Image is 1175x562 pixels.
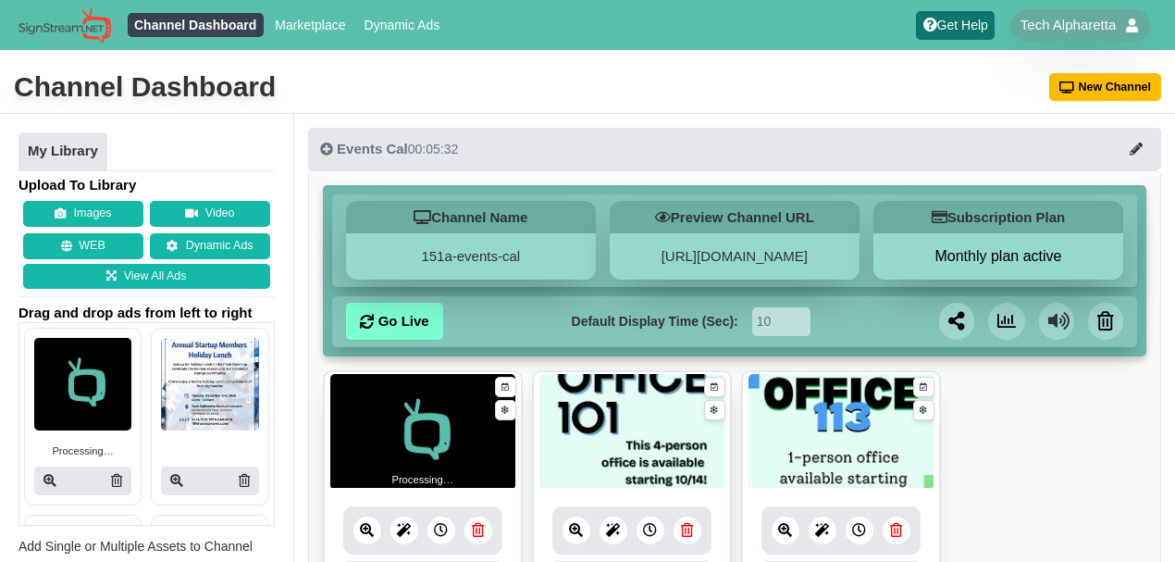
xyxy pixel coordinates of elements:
button: Monthly plan active [873,247,1123,266]
span: Add Single or Multiple Assets to Channel [19,539,253,554]
div: 151a-events-cal [346,233,596,280]
h5: Subscription Plan [873,201,1123,233]
a: Get Help [916,11,995,40]
button: New Channel [1049,73,1162,101]
a: Dynamic Ads [150,233,270,259]
div: Channel Dashboard [14,69,276,106]
a: My Library [19,132,107,171]
button: Events Cal00:05:32 [308,128,1161,170]
a: [URL][DOMAIN_NAME] [662,248,808,264]
label: Default Display Time (Sec): [572,312,738,331]
div: 00:05:32 [320,140,458,158]
small: Processing… [391,472,453,488]
button: Video [150,201,270,227]
img: Sign stream loading animation [330,374,515,490]
a: Channel Dashboard [128,13,264,37]
a: View All Ads [23,264,270,290]
img: Sign Stream.NET [19,7,111,44]
img: 84.947 kb [539,374,724,490]
span: Events Cal [337,141,408,156]
span: Tech Alpharetta [1020,16,1116,34]
span: Drag and drop ads from left to right [19,304,275,322]
h5: Preview Channel URL [610,201,860,233]
button: WEB [23,233,143,259]
button: Images [23,201,143,227]
img: 69.957 kb [748,374,934,490]
img: Sign stream loading animation [34,338,131,431]
a: Go Live [346,303,443,340]
a: Marketplace [268,13,352,37]
a: Dynamic Ads [357,13,447,37]
input: Seconds [752,307,810,336]
img: P250x250 image processing20251008 2065718 1xjwjfl [161,338,258,431]
small: Processing… [52,443,114,459]
h5: Channel Name [346,201,596,233]
h4: Upload To Library [19,176,275,194]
